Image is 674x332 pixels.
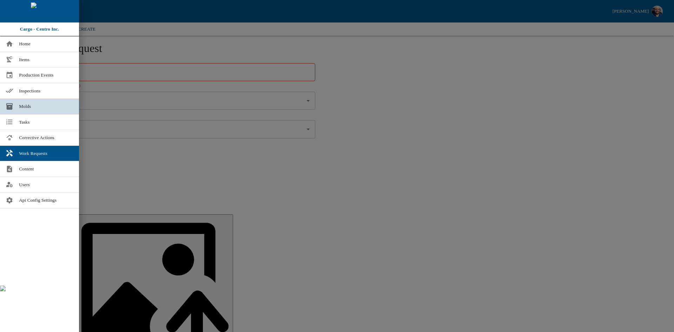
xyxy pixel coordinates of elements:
span: Corrective Actions [19,134,73,141]
span: Work Requests [19,150,73,157]
span: Inspections [19,87,73,95]
p: Cargo - Centro Inc. [20,26,59,33]
span: Molds [19,103,73,110]
span: Content [19,165,73,172]
span: Api Config Settings [19,197,73,204]
span: Tasks [19,119,73,126]
span: Items [19,56,73,63]
span: Home [19,40,73,47]
span: Users [19,181,73,188]
img: cargo logo [31,2,48,20]
span: Production Events [19,72,73,79]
